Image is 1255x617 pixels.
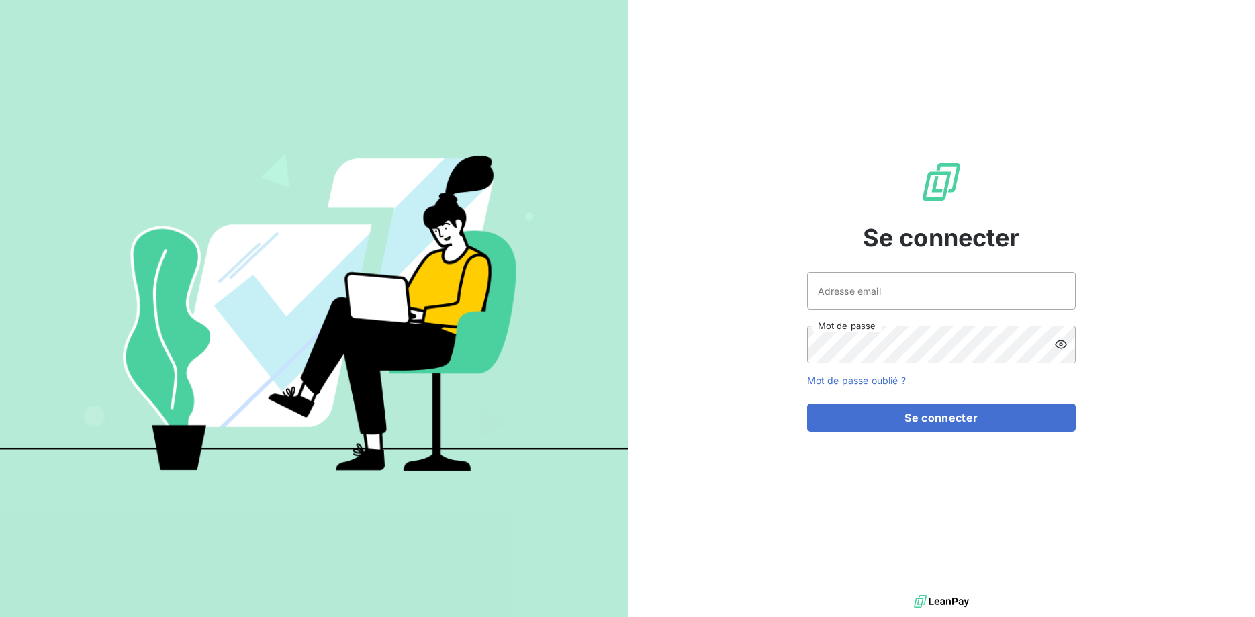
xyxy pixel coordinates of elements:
[807,404,1076,432] button: Se connecter
[920,160,963,203] img: Logo LeanPay
[807,272,1076,310] input: placeholder
[807,375,906,386] a: Mot de passe oublié ?
[914,591,969,612] img: logo
[863,220,1020,256] span: Se connecter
